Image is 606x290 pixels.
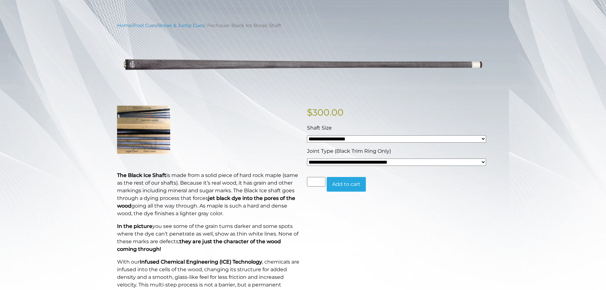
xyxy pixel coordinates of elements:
[307,107,312,118] span: $
[140,259,262,265] strong: Infused Chemical Engineering (ICE) Technology
[117,23,132,28] a: Home
[307,148,391,154] span: Joint Type (Black Trim Ring Only)
[158,23,204,28] a: Break & Jump Cues
[117,172,299,217] p: is made from a solid piece of hard rock maple (same as the rest of our shafts). Because it’s real...
[117,223,299,253] p: you see some of the grain turns darker and some spots where the dye can’t penetrate as well, show...
[117,223,152,229] strong: In the picture
[117,238,281,252] strong: they are just the character of the wood coming through!
[307,177,325,187] input: Product quantity
[327,177,366,192] button: Add to cart
[133,23,157,28] a: Pool Cues
[117,22,489,29] nav: Breadcrumb
[117,172,166,178] strong: The Black Ice Shaft
[307,125,332,131] span: Shaft Size
[117,195,295,209] b: jet black dye into the pores of the wood
[117,34,489,96] img: pechauer-black-ice-break-shaft-lightened.png
[307,107,344,118] bdi: 300.00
